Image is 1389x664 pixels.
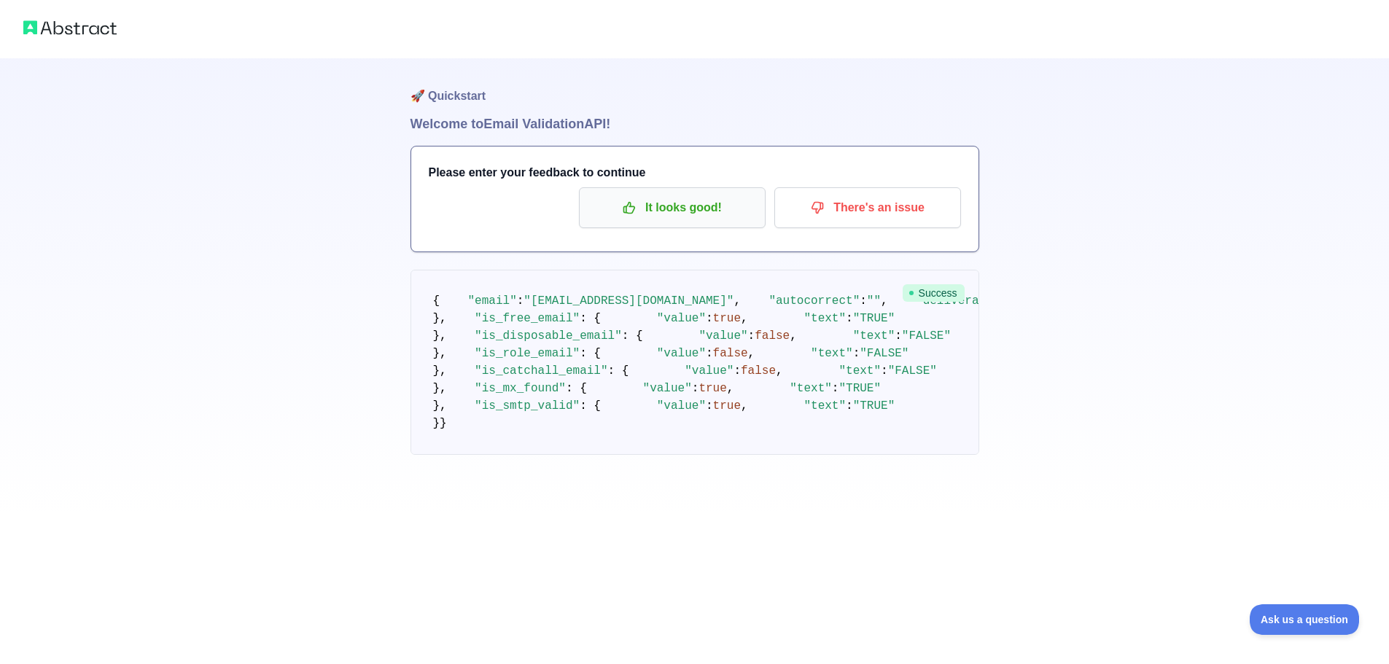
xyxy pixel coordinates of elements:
span: "TRUE" [853,399,895,413]
span: "value" [657,399,706,413]
span: "is_free_email" [475,312,580,325]
span: : [734,364,741,378]
img: Abstract logo [23,17,117,38]
span: "value" [685,364,734,378]
span: "text" [804,399,846,413]
span: : { [580,312,601,325]
button: There's an issue [774,187,961,228]
span: "[EMAIL_ADDRESS][DOMAIN_NAME]" [524,294,734,308]
span: "autocorrect" [769,294,860,308]
span: "is_smtp_valid" [475,399,580,413]
h1: Welcome to Email Validation API! [411,114,979,134]
span: : [748,329,755,343]
span: true [699,382,726,395]
button: It looks good! [579,187,766,228]
span: : { [622,329,643,343]
span: "is_catchall_email" [475,364,607,378]
span: false [713,347,748,360]
span: "" [867,294,881,308]
span: "FALSE" [860,347,909,360]
span: true [713,312,741,325]
span: : { [580,399,601,413]
span: "is_role_email" [475,347,580,360]
span: "value" [699,329,747,343]
span: : [706,312,713,325]
p: There's an issue [785,195,950,220]
span: : [832,382,839,395]
span: "text" [790,382,832,395]
span: , [790,329,797,343]
span: : [846,399,853,413]
span: : [706,399,713,413]
span: , [741,312,748,325]
span: "value" [657,347,706,360]
span: "FALSE" [888,364,937,378]
span: : [846,312,853,325]
span: : [860,294,867,308]
span: , [748,347,755,360]
span: : { [566,382,587,395]
span: : { [580,347,601,360]
span: "text" [839,364,881,378]
span: false [755,329,790,343]
h3: Please enter your feedback to continue [429,164,961,181]
span: "value" [643,382,692,395]
span: "text" [853,329,895,343]
span: { [433,294,440,308]
span: : [895,329,902,343]
span: false [741,364,776,378]
span: "TRUE" [839,382,881,395]
span: : [881,364,888,378]
span: , [881,294,888,308]
span: "value" [657,312,706,325]
span: "TRUE" [853,312,895,325]
h1: 🚀 Quickstart [411,58,979,114]
span: "FALSE" [902,329,951,343]
span: , [734,294,741,308]
span: : { [608,364,629,378]
span: , [776,364,783,378]
span: : [517,294,524,308]
span: "text" [804,312,846,325]
span: "is_disposable_email" [475,329,622,343]
span: Success [903,284,965,302]
span: , [741,399,748,413]
iframe: Toggle Customer Support [1250,604,1360,635]
span: "email" [468,294,517,308]
span: : [706,347,713,360]
p: It looks good! [590,195,755,220]
span: : [853,347,860,360]
span: "deliverability" [916,294,1028,308]
span: , [727,382,734,395]
span: "text" [811,347,853,360]
span: : [692,382,699,395]
span: "is_mx_found" [475,382,566,395]
span: true [713,399,741,413]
